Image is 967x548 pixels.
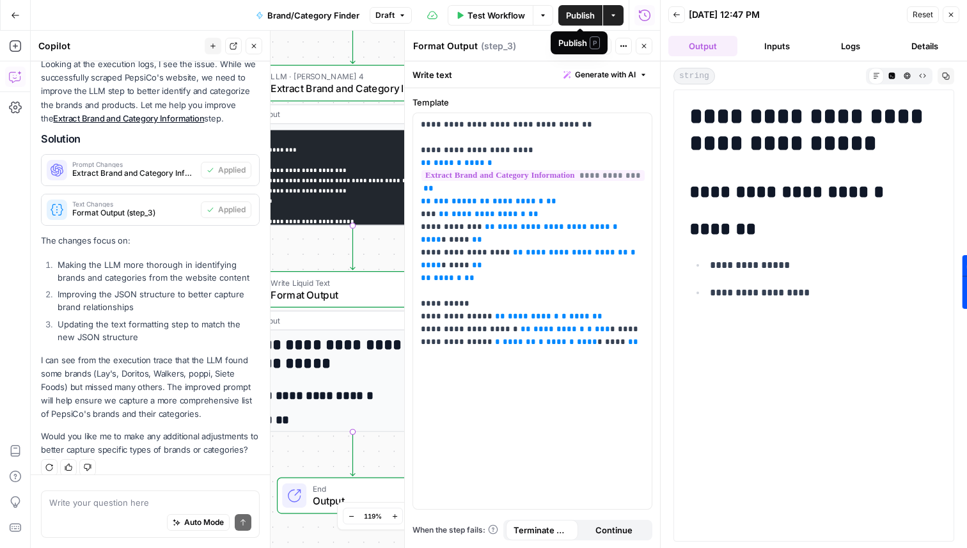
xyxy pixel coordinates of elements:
g: Edge from step_2 to step_3 [350,226,355,270]
button: Applied [201,201,251,218]
a: When the step fails: [413,524,498,536]
button: Logs [817,36,886,56]
div: Output [256,315,428,327]
button: Generate with AI [558,67,652,83]
p: The changes focus on: [41,234,260,247]
button: Auto Mode [167,514,230,531]
textarea: Format Output [413,40,478,52]
li: Improving the JSON structure to better capture brand relationships [54,288,260,313]
li: Updating the text formatting step to match the new JSON structure [54,318,260,343]
span: Generate with AI [575,69,636,81]
span: Format Output (step_3) [72,207,196,219]
span: Extract Brand and Category Information [271,81,428,96]
span: Prompt Changes [72,161,196,168]
p: I can see from the execution trace that the LLM found some brands (Lay's, Doritos, Walkers, poppi... [41,354,260,421]
span: Publish [566,9,595,22]
span: Reset [913,9,933,20]
button: Reset [907,6,939,23]
div: EndOutput [235,477,470,513]
span: LLM · [PERSON_NAME] 4 [271,70,428,82]
a: Extract Brand and Category Information [53,113,204,123]
span: Auto Mode [184,517,224,528]
span: Write Liquid Text [271,276,428,288]
span: End [313,483,416,495]
span: Format Output [271,287,428,302]
p: Looking at the execution logs, I see the issue. While we successfully scraped PepsiCo's website, ... [41,58,260,125]
button: Details [890,36,959,56]
span: Text Changes [72,201,196,207]
span: Extract Brand and Category Information (step_2) [72,168,196,179]
h2: Solution [41,133,260,145]
span: P [590,36,600,49]
span: ( step_3 ) [481,40,516,52]
span: Applied [218,164,246,176]
button: Inputs [743,36,812,56]
button: Output [668,36,737,56]
span: string [673,68,715,84]
g: Edge from step_3 to end [350,432,355,476]
g: Edge from step_1 to step_2 [350,19,355,63]
div: Copilot [38,40,201,52]
button: Brand/Category Finder [248,5,367,26]
button: Publish [558,5,602,26]
span: Continue [595,524,633,536]
div: Write text [405,61,660,88]
button: Applied [201,162,251,178]
label: Template [413,96,652,109]
li: Making the LLM more thorough in identifying brands and categories from the website content [54,258,260,284]
span: Output [313,493,416,508]
span: Terminate Workflow [514,524,570,536]
span: Draft [375,10,395,21]
span: Test Workflow [468,9,525,22]
p: Would you like me to make any additional adjustments to better capture specific types of brands o... [41,430,260,457]
button: Draft [370,7,412,24]
span: Applied [218,204,246,215]
span: 119% [364,511,382,521]
span: Brand/Category Finder [267,9,359,22]
button: Test Workflow [448,5,533,26]
div: Output [256,108,428,120]
div: Publish [558,36,600,49]
button: Continue [578,520,650,540]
